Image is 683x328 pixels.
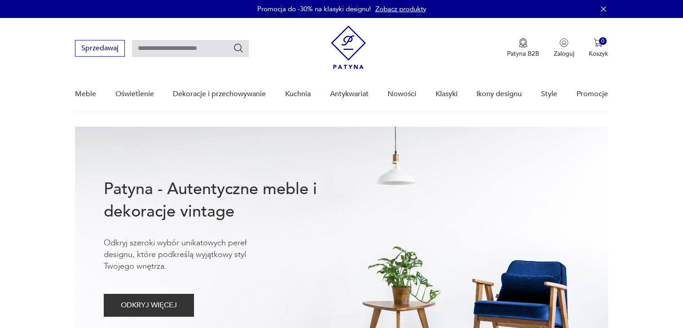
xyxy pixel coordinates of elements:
[115,77,154,111] a: Oświetlenie
[257,4,371,13] p: Promocja do -30% na klasyki designu!
[589,49,608,58] p: Koszyk
[233,43,244,53] button: Szukaj
[577,77,608,111] a: Promocje
[589,38,608,58] button: 0Koszyk
[599,37,607,45] div: 0
[330,77,369,111] a: Antykwariat
[436,77,458,111] a: Klasyki
[104,178,346,223] h1: Patyna - Autentyczne meble i dekoracje vintage
[75,46,125,52] a: Sprzedawaj
[507,38,539,58] button: Patyna B2B
[173,77,266,111] a: Dekoracje i przechowywanie
[104,303,194,309] a: ODKRYJ WIĘCEJ
[541,77,557,111] a: Style
[476,77,522,111] a: Ikony designu
[104,294,194,317] button: ODKRYJ WIĘCEJ
[75,77,96,111] a: Meble
[560,38,568,47] img: Ikonka użytkownika
[104,237,274,272] p: Odkryj szeroki wybór unikatowych pereł designu, które podkreślą wyjątkowy styl Twojego wnętrza.
[594,38,603,47] img: Ikona koszyka
[507,49,539,58] p: Patyna B2B
[285,77,311,111] a: Kuchnia
[331,26,366,69] img: Patyna - sklep z meblami i dekoracjami vintage
[375,4,426,13] a: Zobacz produkty
[554,49,574,58] p: Zaloguj
[388,77,416,111] a: Nowości
[75,40,125,57] button: Sprzedawaj
[519,38,528,48] img: Ikona medalu
[554,38,574,58] button: Zaloguj
[507,38,539,58] a: Ikona medaluPatyna B2B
